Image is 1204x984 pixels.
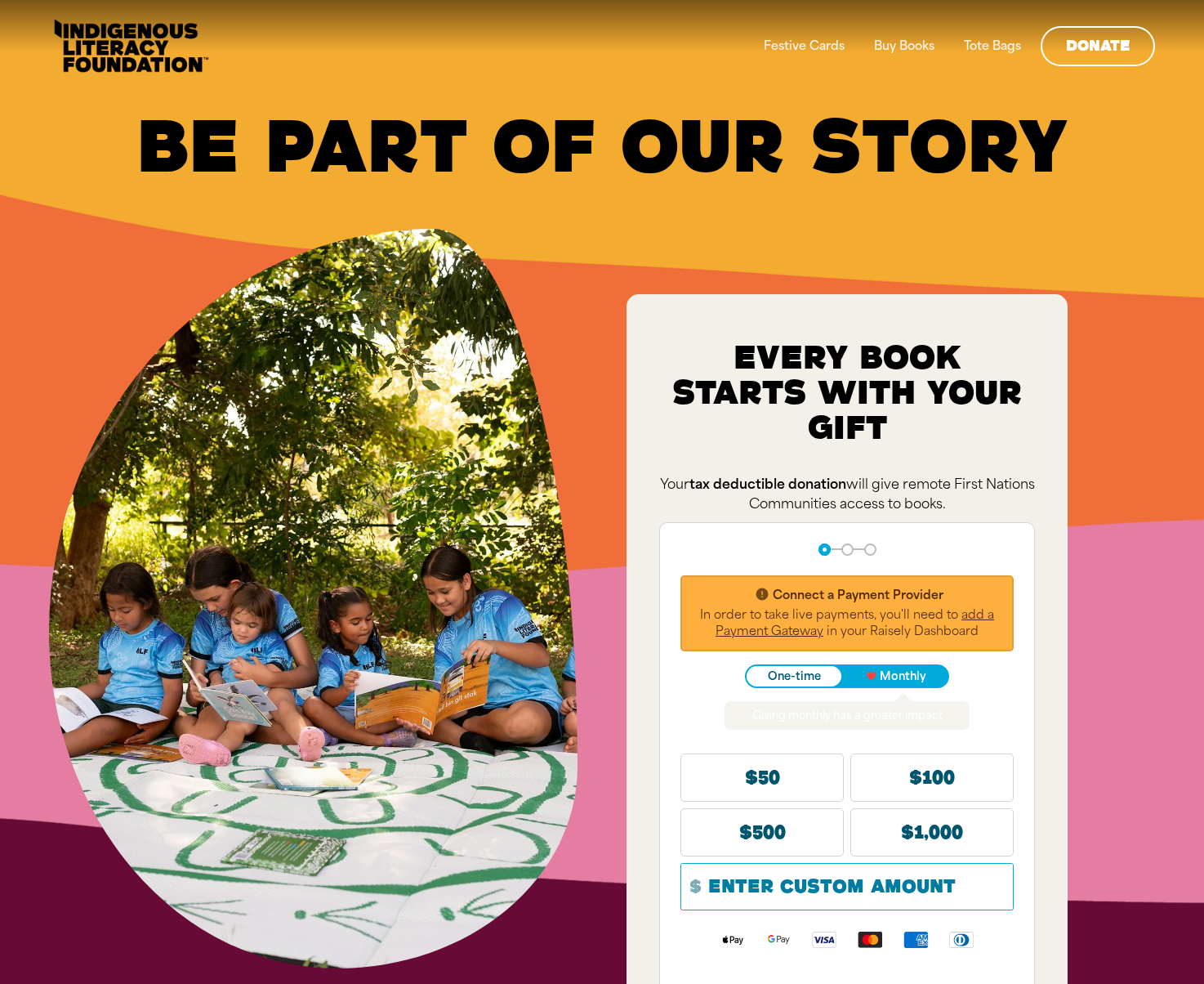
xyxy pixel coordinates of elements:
span: $100 [909,771,955,785]
i: favorite [866,671,876,682]
p: Your will give remote First Nations Communities access to books. [659,475,1035,514]
button: $100 [850,754,1014,802]
span: One-time [768,671,821,682]
span: $500 [739,825,786,839]
span: Every Book starts with your gift [672,346,1022,440]
span: $ [681,865,702,910]
i: error [755,587,769,602]
button: Navigate to step 3 of 3 to enter your payment details [864,543,876,556]
button: Navigate to step 2 of 3 to enter your details [841,543,854,556]
button: $1,000 [850,808,1014,857]
a: Festive Cards [754,34,854,58]
span: Be Part of Our Story [136,120,1068,173]
strong: tax deductible donation [689,476,846,492]
p: In order to take live payments, you'll need to in your Raisely Dashboard [692,606,1001,639]
a: Donate [1041,26,1155,66]
button: One-time [747,666,841,687]
div: Available payment methods [680,917,1014,962]
button: Navigate to step 1 of 3 to enter your donation amount [818,543,831,556]
img: American Express logo [893,930,939,949]
span: $50 [745,771,780,785]
button: $50 [680,754,844,802]
img: ILF Festive Season Image [49,229,577,968]
a: Tote Bags [954,34,1031,58]
img: Google Pay logo [756,930,801,949]
a: Buy Books [864,34,944,58]
div: Donation frequency [745,664,949,688]
img: Mastercard logo [847,930,893,949]
span: Monthly [880,671,926,682]
div: Giving monthly has a greater impact [725,701,970,731]
span: $1,000 [901,825,963,839]
button: Monthly [845,666,948,687]
strong: Connect a Payment Provider [773,588,943,602]
input: Enter custom amount [700,864,1013,910]
img: Apple Pay logo [710,930,756,949]
img: Visa logo [801,930,847,949]
button: $500 [680,808,844,857]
